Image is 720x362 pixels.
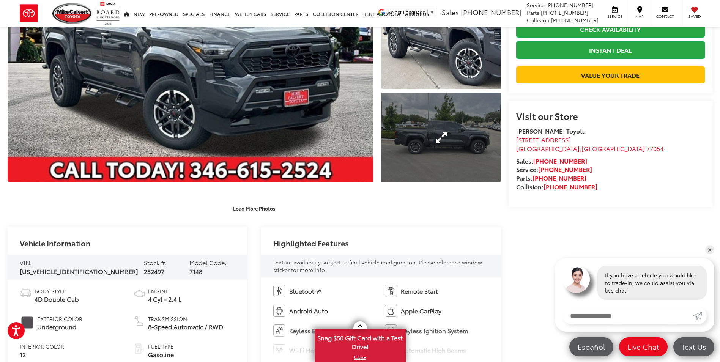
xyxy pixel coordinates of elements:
span: Live Chat [624,342,663,351]
span: Model Code: [189,258,227,267]
span: [GEOGRAPHIC_DATA] [516,144,580,153]
a: [PHONE_NUMBER] [544,182,597,191]
a: [PHONE_NUMBER] [533,173,586,182]
img: Agent profile photo [562,266,590,293]
span: Apple CarPlay [401,307,441,315]
img: Keyless Entry [273,324,285,337]
span: Service [606,14,623,19]
span: Text Us [678,342,710,351]
a: Value Your Trade [516,66,705,83]
h2: Visit our Store [516,111,705,121]
span: Android Auto [289,307,328,315]
input: Enter your message [562,307,693,324]
a: Live Chat [619,337,668,356]
a: [STREET_ADDRESS] [GEOGRAPHIC_DATA],[GEOGRAPHIC_DATA] 77054 [516,135,663,153]
span: 4D Double Cab [35,295,79,304]
span: Fuel Type [148,343,174,350]
span: Stock #: [144,258,167,267]
span: Remote Start [401,287,438,296]
span: Engine [148,287,181,295]
span: Gasoline [148,350,174,359]
a: Español [569,337,613,356]
span: Bluetooth® [289,287,321,296]
span: 12 [20,350,64,359]
a: [PHONE_NUMBER] [533,156,587,165]
div: If you have a vehicle you would like to trade-in, we could assist you via live chat! [597,266,707,300]
img: Apple CarPlay [385,305,397,317]
span: Contact [656,14,674,19]
strong: Service: [516,165,592,173]
a: [PHONE_NUMBER] [538,165,592,173]
span: , [516,144,663,153]
img: Mike Calvert Toyota [52,3,93,24]
span: 252497 [144,267,164,275]
span: VIN: [20,258,32,267]
strong: [PERSON_NAME] Toyota [516,126,586,135]
h2: Highlighted Features [273,239,349,247]
span: Service [527,1,545,9]
img: Android Auto [273,305,285,317]
img: Remote Start [385,285,397,297]
span: Underground [37,323,82,331]
img: Bluetooth® [273,285,285,297]
strong: Parts: [516,173,586,182]
span: [PHONE_NUMBER] [551,16,599,24]
span: Map [631,14,648,19]
strong: Sales: [516,156,587,165]
span: Feature availability subject to final vehicle configuration. Please reference window sticker for ... [273,258,482,274]
span: [US_VEHICLE_IDENTIFICATION_NUMBER] [20,267,138,275]
span: Body Style [35,287,79,295]
span: 7148 [189,267,202,275]
span: Snag $50 Gift Card with a Test Drive! [315,330,405,353]
span: ▼ [430,9,435,15]
a: Check Availability [516,20,705,38]
span: Sales [442,7,459,17]
a: Expand Photo 3 [381,93,501,182]
span: 77054 [646,144,663,153]
span: [GEOGRAPHIC_DATA] [581,144,645,153]
span: #535153 [21,316,33,329]
span: [PHONE_NUMBER] [461,7,521,17]
h2: Vehicle Information [20,239,90,247]
button: Load More Photos [228,201,280,215]
span: Parts [527,9,539,16]
a: Submit [693,307,707,324]
span: Collision [527,16,550,24]
span: Transmission [148,315,223,323]
a: Text Us [673,337,714,356]
span: [PHONE_NUMBER] [546,1,594,9]
span: 8-Speed Automatic / RWD [148,323,223,331]
span: Español [574,342,609,351]
span: Saved [686,14,703,19]
span: Interior Color [20,343,64,350]
span: 4 Cyl - 2.4 L [148,295,181,304]
strong: Collision: [516,182,597,191]
span: [PHONE_NUMBER] [541,9,588,16]
span: [STREET_ADDRESS] [516,135,571,144]
span: Exterior Color [37,315,82,323]
a: Instant Deal [516,41,705,58]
